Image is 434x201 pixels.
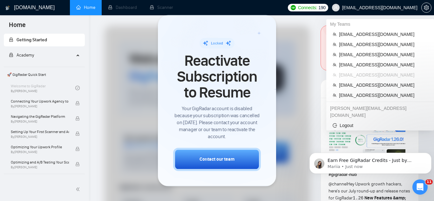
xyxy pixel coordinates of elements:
[339,71,428,78] span: [EMAIL_ADDRESS][DOMAIN_NAME]
[17,37,47,43] span: Getting Started
[17,52,34,58] span: Academy
[4,34,85,46] li: Getting Started
[211,41,223,45] span: Locked
[75,131,80,136] span: lock
[11,113,69,120] span: Navigating the GigRadar Platform
[329,181,347,187] span: @channel
[11,135,69,139] span: By [PERSON_NAME]
[75,86,80,90] span: check-circle
[333,123,337,128] span: logout
[307,139,434,184] iframe: Intercom notifications message
[76,186,82,192] span: double-left
[339,92,428,99] span: [EMAIL_ADDRESS][DOMAIN_NAME]
[11,159,69,165] span: Optimizing and A/B Testing Your Scanner for Better Results
[326,19,434,29] div: My Teams
[173,53,261,101] span: Reactivate Subscription to Resume
[333,73,336,77] span: team
[291,5,296,10] img: upwork-logo.png
[421,5,431,10] a: setting
[4,68,84,81] span: 🚀 GigRadar Quick Start
[421,3,431,13] button: setting
[75,162,80,166] span: lock
[425,179,433,184] span: 11
[11,165,69,169] span: By [PERSON_NAME]
[75,101,80,105] span: lock
[333,32,336,36] span: team
[412,179,428,195] iframe: Intercom live chat
[326,103,434,120] div: julia@socialbloom.io
[11,144,69,150] span: Optimizing Your Upwork Profile
[11,120,69,124] span: By [PERSON_NAME]
[339,51,428,58] span: [EMAIL_ADDRESS][DOMAIN_NAME]
[333,63,336,67] span: team
[200,156,234,163] div: Contact our team
[9,52,34,58] span: Academy
[11,98,69,104] span: Connecting Your Upwork Agency to GigRadar
[11,129,69,135] span: Setting Up Your First Scanner and Auto-Bidder
[334,5,338,10] span: user
[353,196,363,201] code: 1.26
[333,83,336,87] span: team
[4,20,31,34] span: Home
[333,93,336,97] span: team
[333,43,336,46] span: team
[9,53,13,57] span: lock
[339,41,428,48] span: [EMAIL_ADDRESS][DOMAIN_NAME]
[333,53,336,57] span: team
[75,147,80,151] span: lock
[318,4,325,11] span: 190
[339,61,428,68] span: [EMAIL_ADDRESS][DOMAIN_NAME]
[173,105,261,140] span: Your GigRadar account is disabled because your subscription was cancelled on [DATE]. Please conta...
[9,37,13,42] span: lock
[339,31,428,38] span: [EMAIL_ADDRESS][DOMAIN_NAME]
[11,104,69,108] span: By [PERSON_NAME]
[76,5,95,10] a: homeHome
[339,82,428,89] span: [EMAIL_ADDRESS][DOMAIN_NAME]
[11,150,69,154] span: By [PERSON_NAME]
[173,148,261,171] button: Contact our team
[298,4,317,11] span: Connects:
[5,3,10,13] img: logo
[75,116,80,121] span: lock
[333,122,428,129] span: Logout
[4,175,84,188] span: 👑 Agency Success with GigRadar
